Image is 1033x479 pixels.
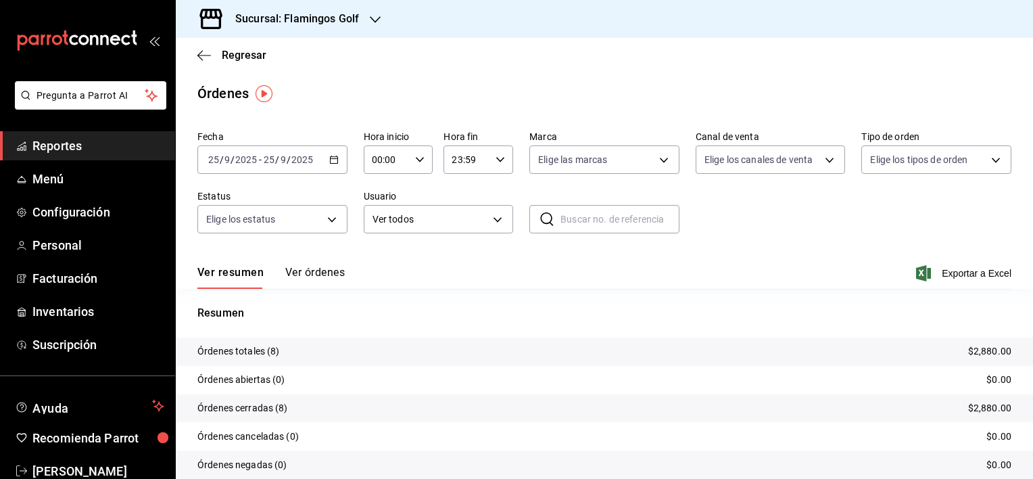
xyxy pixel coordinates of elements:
[32,269,164,288] span: Facturación
[529,132,679,141] label: Marca
[32,203,164,221] span: Configuración
[9,98,166,112] a: Pregunta a Parrot AI
[15,81,166,110] button: Pregunta a Parrot AI
[364,132,433,141] label: Hora inicio
[696,132,846,141] label: Canal de venta
[197,132,347,141] label: Fecha
[32,137,164,155] span: Reportes
[208,154,220,165] input: --
[197,430,299,444] p: Órdenes canceladas (0)
[32,336,164,354] span: Suscripción
[224,11,359,27] h3: Sucursal: Flamingos Golf
[235,154,258,165] input: ----
[231,154,235,165] span: /
[919,265,1011,281] button: Exportar a Excel
[861,132,1011,141] label: Tipo de orden
[220,154,224,165] span: /
[256,85,272,102] img: Tooltip marker
[37,89,145,103] span: Pregunta a Parrot AI
[263,154,275,165] input: --
[560,206,679,233] input: Buscar no. de referencia
[870,153,967,166] span: Elige los tipos de orden
[704,153,813,166] span: Elige los canales de venta
[224,154,231,165] input: --
[32,429,164,447] span: Recomienda Parrot
[291,154,314,165] input: ----
[280,154,287,165] input: --
[364,191,514,201] label: Usuario
[32,170,164,188] span: Menú
[197,305,1011,321] p: Resumen
[149,35,160,46] button: open_drawer_menu
[197,83,249,104] div: Órdenes
[197,191,347,201] label: Estatus
[32,398,147,414] span: Ayuda
[197,266,264,289] button: Ver resumen
[206,212,275,226] span: Elige los estatus
[32,302,164,321] span: Inventarios
[986,430,1011,444] p: $0.00
[968,344,1011,359] p: $2,880.00
[197,373,285,387] p: Órdenes abiertas (0)
[197,401,288,415] p: Órdenes cerradas (8)
[373,212,489,227] span: Ver todos
[197,266,345,289] div: navigation tabs
[259,154,262,165] span: -
[32,236,164,254] span: Personal
[968,401,1011,415] p: $2,880.00
[275,154,279,165] span: /
[197,458,287,472] p: Órdenes negadas (0)
[986,373,1011,387] p: $0.00
[222,49,266,62] span: Regresar
[285,266,345,289] button: Ver órdenes
[197,344,280,359] p: Órdenes totales (8)
[197,49,266,62] button: Regresar
[287,154,291,165] span: /
[443,132,513,141] label: Hora fin
[538,153,607,166] span: Elige las marcas
[986,458,1011,472] p: $0.00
